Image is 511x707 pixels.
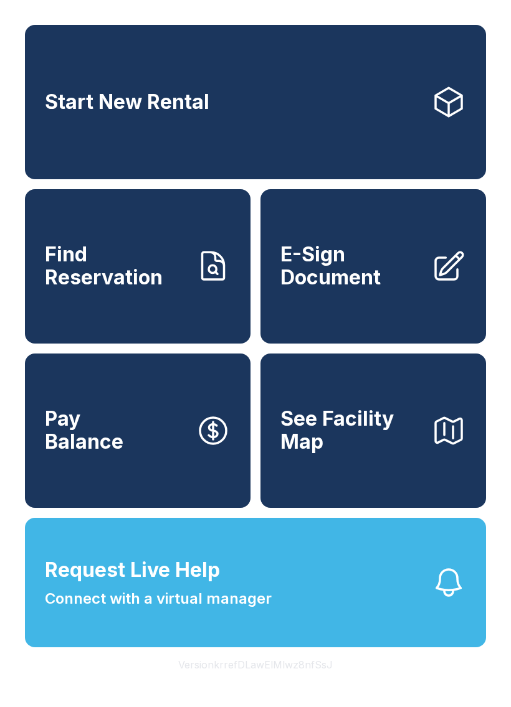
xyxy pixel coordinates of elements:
span: Pay Balance [45,408,123,453]
span: E-Sign Document [280,243,421,289]
span: Find Reservation [45,243,186,289]
span: Request Live Help [45,555,220,585]
a: E-Sign Document [260,189,486,344]
span: Connect with a virtual manager [45,588,272,610]
a: Find Reservation [25,189,251,344]
button: PayBalance [25,353,251,508]
span: Start New Rental [45,91,209,114]
span: See Facility Map [280,408,421,453]
button: Request Live HelpConnect with a virtual manager [25,518,486,647]
a: Start New Rental [25,25,486,179]
button: See Facility Map [260,353,486,508]
button: VersionkrrefDLawElMlwz8nfSsJ [168,647,343,682]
